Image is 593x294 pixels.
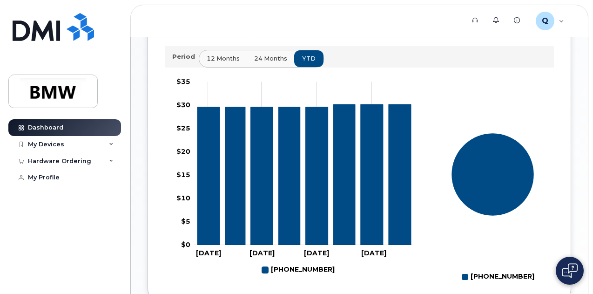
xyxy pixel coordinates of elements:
p: Period [172,52,199,61]
tspan: $30 [176,100,190,109]
tspan: $25 [176,123,190,132]
span: Q [542,15,548,27]
tspan: [DATE] [249,249,275,257]
img: Open chat [562,263,578,278]
g: Series [451,133,534,216]
span: 24 months [254,54,287,63]
g: 864-367-5411 [262,262,335,278]
g: 864-367-5411 [197,104,411,245]
tspan: $15 [176,170,190,178]
tspan: $35 [176,77,190,85]
div: QTB0668 [529,12,571,30]
g: Legend [262,262,335,278]
g: Chart [176,77,414,277]
tspan: $0 [181,240,190,248]
tspan: $10 [176,193,190,202]
g: Legend [462,269,534,285]
tspan: [DATE] [196,249,221,257]
tspan: [DATE] [361,249,386,257]
tspan: $20 [176,147,190,155]
span: 12 months [207,54,240,63]
tspan: $5 [181,217,190,225]
g: Chart [451,133,534,285]
tspan: [DATE] [304,249,329,257]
